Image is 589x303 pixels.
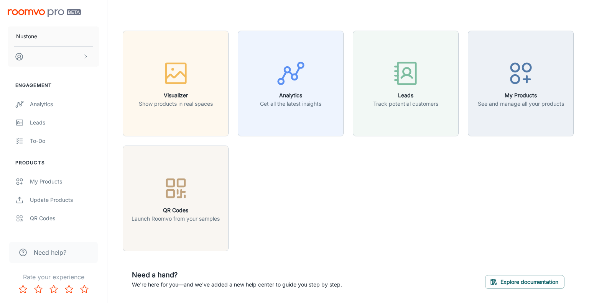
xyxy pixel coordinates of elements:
[34,248,66,257] span: Need help?
[15,282,31,297] button: Rate 1 star
[373,100,438,108] p: Track potential customers
[238,31,344,136] button: AnalyticsGet all the latest insights
[485,277,564,285] a: Explore documentation
[31,282,46,297] button: Rate 2 star
[478,91,564,100] h6: My Products
[30,100,99,108] div: Analytics
[478,100,564,108] p: See and manage all your products
[123,31,229,136] button: VisualizerShow products in real spaces
[260,91,321,100] h6: Analytics
[132,270,342,280] h6: Need a hand?
[139,100,213,108] p: Show products in real spaces
[30,177,99,186] div: My Products
[77,282,92,297] button: Rate 5 star
[61,282,77,297] button: Rate 4 star
[468,79,574,87] a: My ProductsSee and manage all your products
[353,31,459,136] button: LeadsTrack potential customers
[16,32,37,41] p: Nustone
[132,215,220,223] p: Launch Roomvo from your samples
[132,280,342,289] p: We're here for you—and we've added a new help center to guide you step by step.
[30,196,99,204] div: Update Products
[353,79,459,87] a: LeadsTrack potential customers
[373,91,438,100] h6: Leads
[468,31,574,136] button: My ProductsSee and manage all your products
[46,282,61,297] button: Rate 3 star
[260,100,321,108] p: Get all the latest insights
[139,91,213,100] h6: Visualizer
[238,79,344,87] a: AnalyticsGet all the latest insights
[8,9,81,17] img: Roomvo PRO Beta
[30,214,99,223] div: QR Codes
[30,118,99,127] div: Leads
[123,146,229,251] button: QR CodesLaunch Roomvo from your samples
[132,206,220,215] h6: QR Codes
[30,137,99,145] div: To-do
[8,26,99,46] button: Nustone
[485,275,564,289] button: Explore documentation
[6,272,101,282] p: Rate your experience
[123,194,229,201] a: QR CodesLaunch Roomvo from your samples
